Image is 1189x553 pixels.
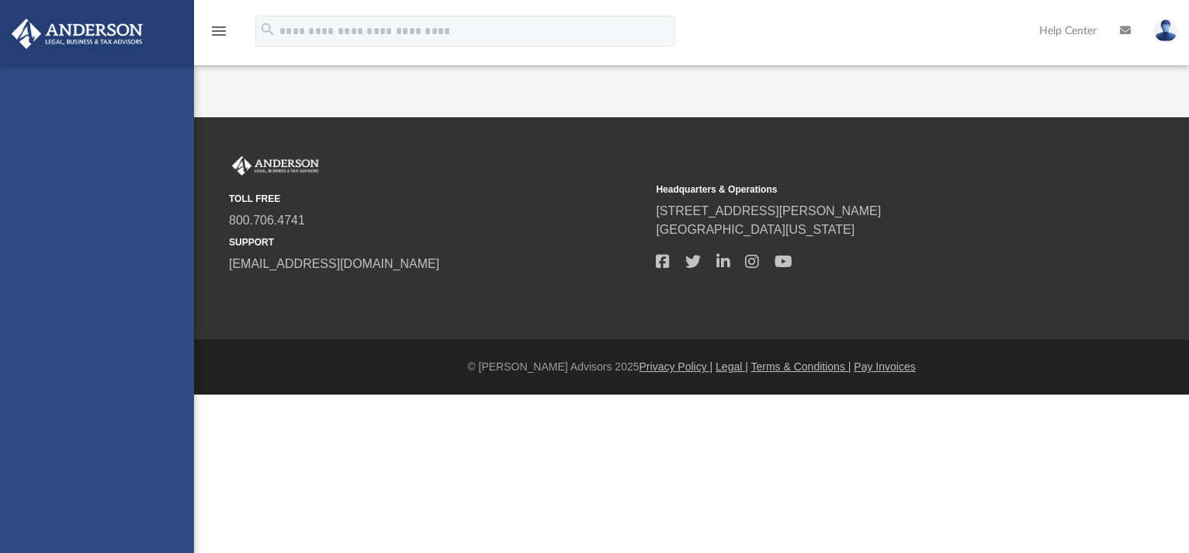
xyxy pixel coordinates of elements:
a: 800.706.4741 [229,214,305,227]
a: Terms & Conditions | [751,360,851,373]
a: Privacy Policy | [640,360,713,373]
div: © [PERSON_NAME] Advisors 2025 [194,359,1189,375]
img: Anderson Advisors Platinum Portal [229,156,322,176]
small: Headquarters & Operations [656,183,1072,197]
a: [GEOGRAPHIC_DATA][US_STATE] [656,223,854,236]
small: TOLL FREE [229,192,645,206]
small: SUPPORT [229,235,645,249]
i: menu [210,22,228,40]
a: [STREET_ADDRESS][PERSON_NAME] [656,204,881,217]
a: Pay Invoices [854,360,915,373]
a: menu [210,30,228,40]
img: User Pic [1154,19,1177,42]
img: Anderson Advisors Platinum Portal [7,19,147,49]
a: [EMAIL_ADDRESS][DOMAIN_NAME] [229,257,439,270]
a: Legal | [716,360,748,373]
i: search [259,21,276,38]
